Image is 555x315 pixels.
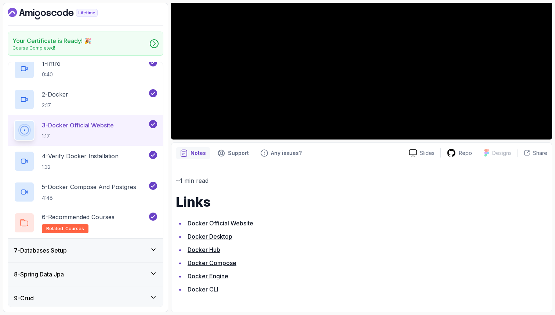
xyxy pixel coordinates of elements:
a: Docker Compose [188,259,236,267]
p: 2 - Docker [42,90,68,99]
a: Your Certificate is Ready! 🎉Course Completed! [8,32,163,56]
p: Course Completed! [12,45,91,51]
p: 2:17 [42,102,68,109]
a: Repo [441,148,478,157]
p: 1 - Intro [42,59,61,68]
button: Share [518,149,547,157]
p: Designs [492,149,512,157]
button: 1-Intro0:40 [14,58,157,79]
p: 4 - Verify Docker Installation [42,152,119,160]
a: Docker CLI [188,286,218,293]
a: Docker Official Website [188,220,253,227]
h3: 8 - Spring Data Jpa [14,270,64,279]
button: 8-Spring Data Jpa [8,262,163,286]
h3: 9 - Crud [14,294,34,303]
h2: Your Certificate is Ready! 🎉 [12,36,91,45]
p: Share [533,149,547,157]
button: 9-Crud [8,286,163,310]
button: 3-Docker Official Website1:17 [14,120,157,141]
a: Dashboard [8,8,115,19]
h3: 7 - Databases Setup [14,246,67,255]
p: 6 - Recommended Courses [42,213,115,221]
p: 1:17 [42,133,114,140]
p: ~1 min read [176,175,547,186]
p: Slides [420,149,435,157]
p: Repo [459,149,472,157]
p: 1:32 [42,163,119,171]
p: 4:48 [42,194,136,202]
button: 6-Recommended Coursesrelated-courses [14,213,157,233]
a: Docker Hub [188,246,220,253]
button: 4-Verify Docker Installation1:32 [14,151,157,171]
p: 0:40 [42,71,61,78]
button: 7-Databases Setup [8,239,163,262]
span: related-courses [46,226,84,232]
p: 3 - Docker Official Website [42,121,114,130]
h1: Links [176,195,547,209]
button: 5-Docker Compose And Postgres4:48 [14,182,157,202]
button: 2-Docker2:17 [14,89,157,110]
a: Docker Engine [188,272,228,280]
a: Docker Desktop [188,233,232,240]
a: Slides [403,149,440,157]
p: 5 - Docker Compose And Postgres [42,182,136,191]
